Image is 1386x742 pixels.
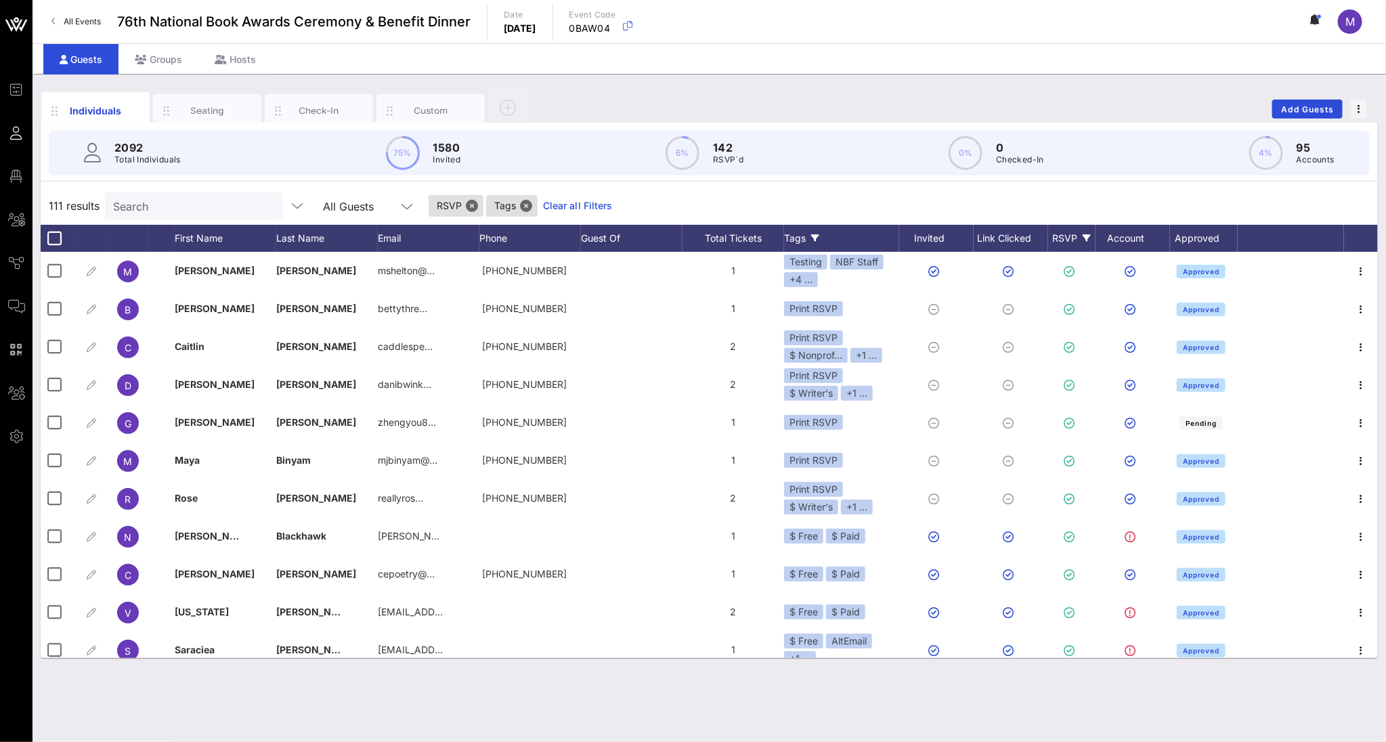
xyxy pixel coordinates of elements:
[1177,341,1226,354] button: Approved
[378,403,436,441] p: zhengyou8…
[276,378,356,390] span: [PERSON_NAME]
[713,153,743,167] p: RSVP`d
[64,16,101,26] span: All Events
[841,500,873,515] div: +1 ...
[569,8,616,22] p: Event Code
[482,454,567,466] span: +16178699118
[276,341,356,352] span: [PERSON_NAME]
[850,348,882,363] div: +1 ...
[276,606,438,617] span: [PERSON_NAME] [PERSON_NAME]
[289,104,349,117] div: Check-In
[1182,533,1219,541] span: Approved
[114,139,181,156] p: 2092
[1177,568,1226,582] button: Approved
[1182,495,1219,503] span: Approved
[198,44,272,74] div: Hosts
[378,252,435,290] p: mshelton@…
[175,606,229,617] span: [US_STATE]
[1177,265,1226,278] button: Approved
[683,403,784,441] div: 1
[1177,454,1226,468] button: Approved
[784,453,843,468] div: Print RSVP
[125,607,131,619] span: V
[276,492,356,504] span: [PERSON_NAME]
[175,416,255,428] span: [PERSON_NAME]
[276,568,356,580] span: [PERSON_NAME]
[1297,153,1335,167] p: Accounts
[437,195,475,217] span: RSVP
[125,380,131,391] span: D
[378,555,435,593] p: cepoetry@…
[1177,530,1226,544] button: Approved
[378,290,427,328] p: bettythre…
[1338,9,1362,34] div: M
[378,328,433,366] p: caddlespe…
[276,303,356,314] span: [PERSON_NAME]
[1182,305,1219,313] span: Approved
[784,567,823,582] div: $ Free
[494,195,529,217] span: Tags
[1182,609,1219,617] span: Approved
[683,479,784,517] div: 2
[784,482,843,497] div: Print RSVP
[1182,647,1219,655] span: Approved
[482,568,567,580] span: +19177434545
[49,198,100,214] span: 111 results
[784,368,843,383] div: Print RSVP
[520,200,532,212] button: Close
[1170,225,1238,252] div: Approved
[125,645,131,657] span: S
[683,252,784,290] div: 1
[175,265,255,276] span: [PERSON_NAME]
[175,341,204,352] span: Caitlin
[1182,457,1219,465] span: Approved
[175,454,200,466] span: Maya
[1177,492,1226,506] button: Approved
[784,634,823,649] div: $ Free
[784,386,838,401] div: $ Writer's
[125,304,131,315] span: B
[125,531,132,543] span: N
[784,605,823,619] div: $ Free
[683,441,784,479] div: 1
[276,644,356,655] span: [PERSON_NAME]
[996,153,1044,167] p: Checked-In
[378,530,619,542] span: [PERSON_NAME][EMAIL_ADDRESS][DOMAIN_NAME]
[175,568,255,580] span: [PERSON_NAME]
[378,606,541,617] span: [EMAIL_ADDRESS][DOMAIN_NAME]
[569,22,616,35] p: 0BAW04
[276,225,378,252] div: Last Name
[1182,267,1219,276] span: Approved
[114,153,181,167] p: Total Individuals
[482,341,567,352] span: +13077527091
[826,634,872,649] div: AltEmail
[1179,416,1223,430] button: Pending
[784,529,823,544] div: $ Free
[43,11,109,32] a: All Events
[124,266,133,278] span: M
[683,366,784,403] div: 2
[1272,100,1343,118] button: Add Guests
[784,330,843,345] div: Print RSVP
[175,225,276,252] div: First Name
[1177,303,1226,316] button: Approved
[482,416,567,428] span: +16463303282
[482,492,567,504] span: +18173663863
[482,378,567,390] span: +13107012990
[784,348,848,363] div: $ Nonprof…
[117,12,471,32] span: 76th National Book Awards Ceremony & Benefit Dinner
[1186,419,1217,427] span: Pending
[323,200,374,213] div: All Guests
[1182,571,1219,579] span: Approved
[1177,378,1226,392] button: Approved
[125,418,131,429] span: G
[276,265,356,276] span: [PERSON_NAME]
[124,456,133,467] span: M
[433,153,461,167] p: Invited
[504,22,536,35] p: [DATE]
[378,479,423,517] p: reallyros…
[974,225,1048,252] div: Link Clicked
[826,567,865,582] div: $ Paid
[784,301,843,316] div: Print RSVP
[683,631,784,669] div: 1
